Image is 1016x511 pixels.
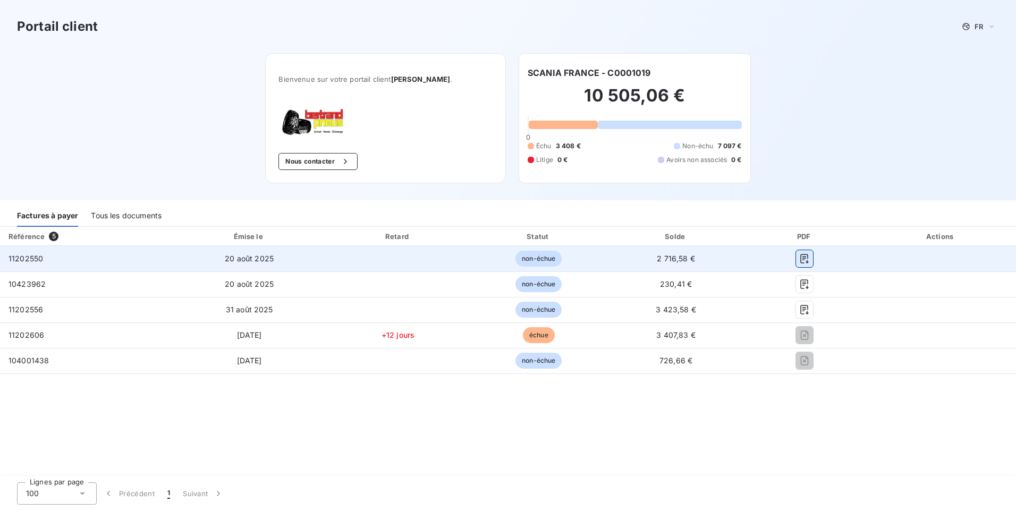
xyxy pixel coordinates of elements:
[523,327,555,343] span: échue
[167,488,170,499] span: 1
[26,488,39,499] span: 100
[226,305,273,314] span: 31 août 2025
[9,232,45,241] div: Référence
[17,205,78,227] div: Factures à payer
[9,254,43,263] span: 11202550
[515,302,562,318] span: non-échue
[225,279,274,288] span: 20 août 2025
[557,155,568,165] span: 0 €
[278,153,357,170] button: Nous contacter
[515,251,562,267] span: non-échue
[9,279,46,288] span: 10423962
[660,279,692,288] span: 230,41 €
[278,109,346,136] img: Company logo
[718,141,742,151] span: 7 097 €
[237,330,262,339] span: [DATE]
[515,353,562,369] span: non-échue
[666,155,727,165] span: Avoirs non associés
[656,330,696,339] span: 3 407,83 €
[682,141,713,151] span: Non-échu
[536,155,553,165] span: Litige
[17,17,98,36] h3: Portail client
[278,75,493,83] span: Bienvenue sur votre portail client .
[9,330,44,339] span: 11202606
[225,254,274,263] span: 20 août 2025
[9,356,49,365] span: 104001438
[174,231,325,242] div: Émise le
[746,231,863,242] div: PDF
[975,22,983,31] span: FR
[237,356,262,365] span: [DATE]
[526,133,530,141] span: 0
[91,205,162,227] div: Tous les documents
[611,231,742,242] div: Solde
[868,231,1014,242] div: Actions
[657,254,695,263] span: 2 716,58 €
[329,231,467,242] div: Retard
[471,231,606,242] div: Statut
[528,85,742,117] h2: 10 505,06 €
[382,330,414,339] span: +12 jours
[515,276,562,292] span: non-échue
[49,232,58,241] span: 5
[731,155,741,165] span: 0 €
[528,66,651,79] h6: SCANIA FRANCE - C0001019
[97,482,161,505] button: Précédent
[536,141,552,151] span: Échu
[161,482,176,505] button: 1
[656,305,696,314] span: 3 423,58 €
[9,305,43,314] span: 11202556
[176,482,230,505] button: Suivant
[391,75,451,83] span: [PERSON_NAME]
[556,141,581,151] span: 3 408 €
[659,356,692,365] span: 726,66 €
